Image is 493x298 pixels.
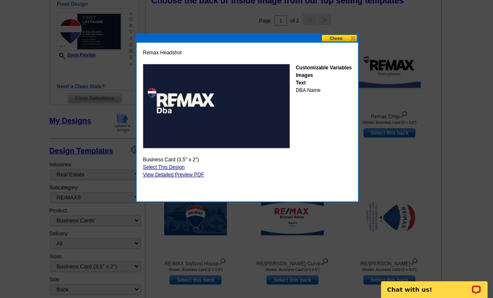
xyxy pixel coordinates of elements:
[296,65,352,71] strong: Customizable Variables
[143,156,199,163] span: Business Card (3.5" x 2")
[143,64,290,148] img: REMAXBCB_Remax_Headshot_ALL.jpg
[143,164,185,170] a: Select This Design
[296,64,352,94] div: DBA Name
[143,172,204,178] a: View Detailed Preview PDF
[296,80,306,86] strong: Text
[296,72,313,78] strong: Images
[143,49,182,56] span: Remax Headshot
[376,272,493,298] iframe: LiveChat chat widget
